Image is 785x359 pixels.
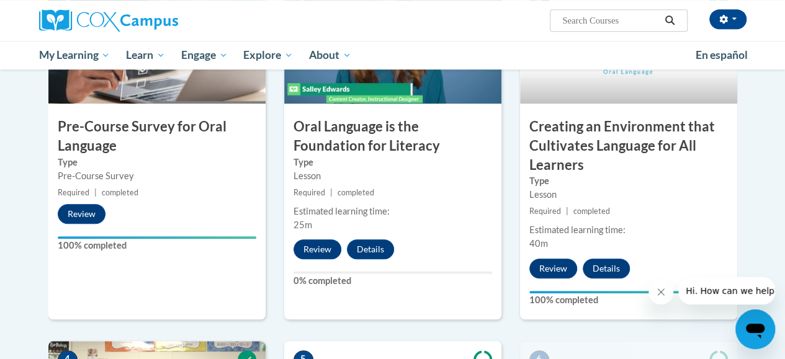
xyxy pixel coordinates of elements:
[39,9,262,32] a: Cox Campus
[566,206,568,216] span: |
[294,239,341,259] button: Review
[688,42,756,68] a: En español
[583,259,630,278] button: Details
[294,188,325,197] span: Required
[235,41,301,69] a: Explore
[529,259,577,278] button: Review
[30,41,756,69] div: Main menu
[529,206,561,216] span: Required
[58,169,256,183] div: Pre-Course Survey
[529,174,728,188] label: Type
[118,41,173,69] a: Learn
[58,156,256,169] label: Type
[709,9,747,29] button: Account Settings
[58,188,89,197] span: Required
[696,48,748,61] span: En español
[294,274,492,288] label: 0% completed
[301,41,359,69] a: About
[529,223,728,237] div: Estimated learning time:
[529,188,728,202] div: Lesson
[284,117,501,156] h3: Oral Language is the Foundation for Literacy
[94,188,97,197] span: |
[38,48,110,63] span: My Learning
[294,205,492,218] div: Estimated learning time:
[529,291,728,293] div: Your progress
[48,117,266,156] h3: Pre-Course Survey for Oral Language
[561,13,660,28] input: Search Courses
[338,188,374,197] span: completed
[347,239,394,259] button: Details
[173,41,236,69] a: Engage
[7,9,101,19] span: Hi. How can we help?
[126,48,165,63] span: Learn
[330,188,333,197] span: |
[294,169,492,183] div: Lesson
[58,204,105,224] button: Review
[58,239,256,252] label: 100% completed
[529,238,548,249] span: 40m
[520,117,737,174] h3: Creating an Environment that Cultivates Language for All Learners
[58,236,256,239] div: Your progress
[529,293,728,307] label: 100% completed
[102,188,138,197] span: completed
[31,41,119,69] a: My Learning
[294,156,492,169] label: Type
[648,280,673,304] iframe: Close message
[309,48,351,63] span: About
[181,48,228,63] span: Engage
[660,13,679,28] button: Search
[243,48,293,63] span: Explore
[294,219,312,230] span: 25m
[39,9,178,32] img: Cox Campus
[678,277,775,304] iframe: Message from company
[735,309,775,349] iframe: Button to launch messaging window
[573,206,610,216] span: completed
